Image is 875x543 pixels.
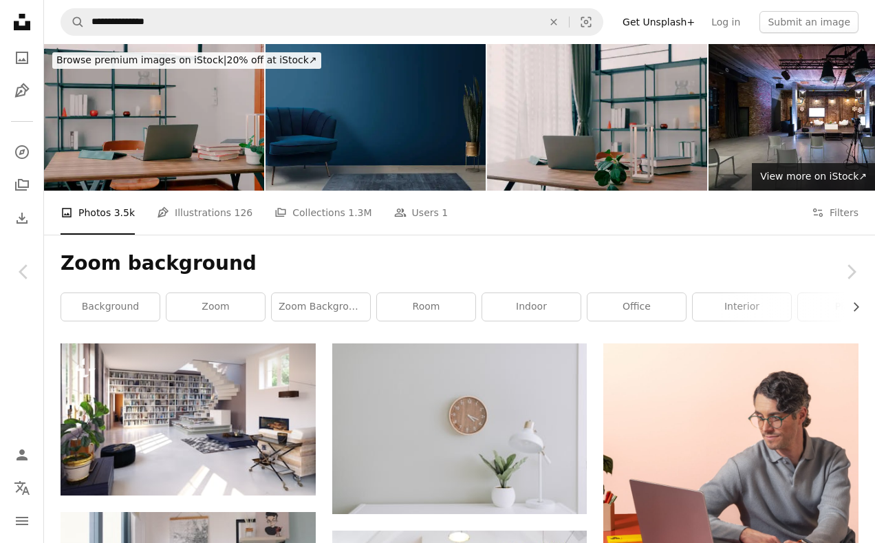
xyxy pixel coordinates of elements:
[8,204,36,232] a: Download History
[61,343,316,496] img: modern living interior. 3d rendering concept design
[8,474,36,502] button: Language
[348,205,371,220] span: 1.3M
[61,251,858,276] h1: Zoom background
[827,206,875,338] a: Next
[482,293,581,321] a: indoor
[332,343,587,513] img: white desk lamp beside green plant
[442,205,448,220] span: 1
[272,293,370,321] a: zoom background office
[587,293,686,321] a: office
[8,77,36,105] a: Illustrations
[44,44,264,191] img: Table with Laptop and Studying Supplies, Ready for Upcoming Online Class.
[56,54,226,65] span: Browse premium images on iStock |
[760,171,867,182] span: View more on iStock ↗
[56,54,317,65] span: 20% off at iStock ↗
[487,44,707,191] img: Table with Laptop and Studying Supplies, Ready for Upcoming Online Class.
[8,441,36,469] a: Log in / Sign up
[61,9,85,35] button: Search Unsplash
[8,44,36,72] a: Photos
[570,9,603,35] button: Visual search
[693,293,791,321] a: interior
[8,507,36,535] button: Menu
[44,44,330,77] a: Browse premium images on iStock|20% off at iStock↗
[614,11,703,33] a: Get Unsplash+
[61,413,316,425] a: modern living interior. 3d rendering concept design
[703,11,748,33] a: Log in
[8,138,36,166] a: Explore
[759,11,858,33] button: Submit an image
[157,191,252,235] a: Illustrations 126
[61,8,603,36] form: Find visuals sitewide
[166,293,265,321] a: zoom
[61,293,160,321] a: background
[539,9,569,35] button: Clear
[752,163,875,191] a: View more on iStock↗
[394,191,449,235] a: Users 1
[266,44,486,191] img: Retro living room interior design
[235,205,253,220] span: 126
[274,191,371,235] a: Collections 1.3M
[8,171,36,199] a: Collections
[377,293,475,321] a: room
[332,423,587,435] a: white desk lamp beside green plant
[812,191,858,235] button: Filters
